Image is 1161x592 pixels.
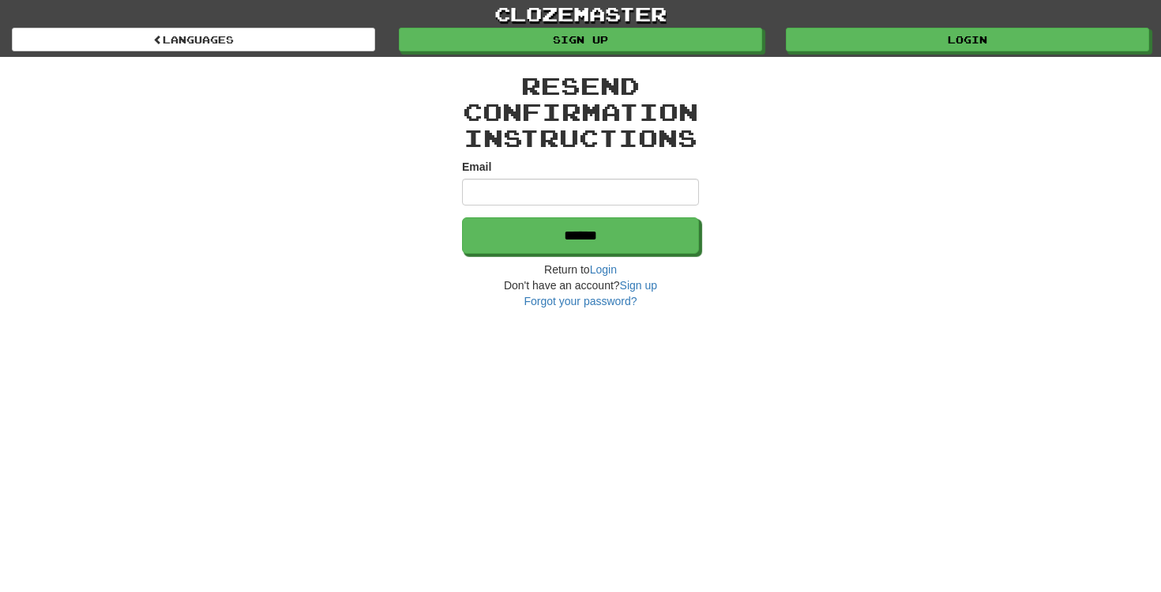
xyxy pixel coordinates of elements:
[462,73,699,151] h2: Resend confirmation instructions
[12,28,375,51] a: Languages
[462,159,491,175] label: Email
[620,279,657,292] a: Sign up
[462,262,699,309] div: Return to Don't have an account?
[590,263,617,276] a: Login
[524,295,637,307] a: Forgot your password?
[399,28,762,51] a: Sign up
[786,28,1149,51] a: Login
